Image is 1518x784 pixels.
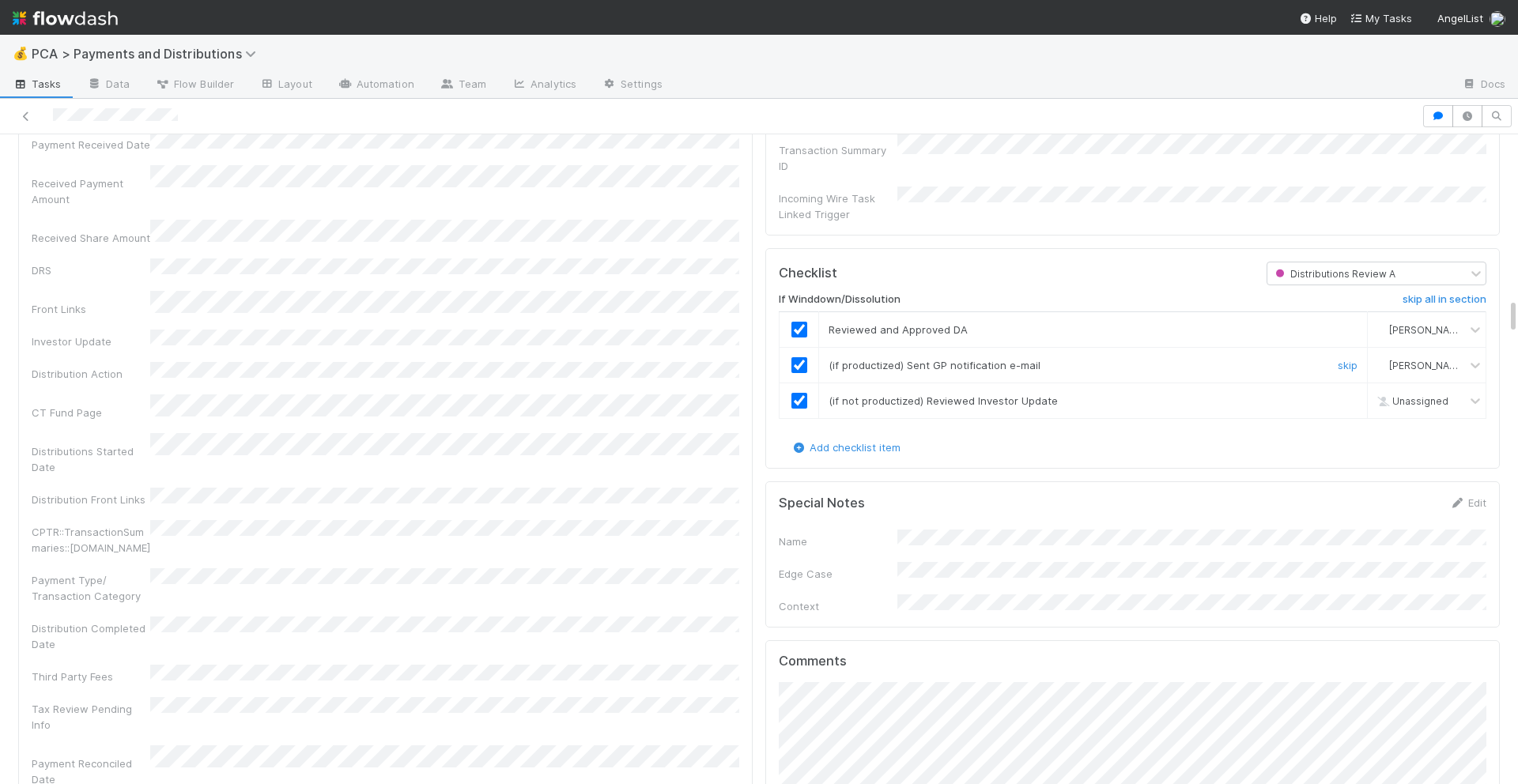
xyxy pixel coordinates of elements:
[779,142,897,174] div: Transaction Summary ID
[829,359,1040,371] span: (if productized) Sent GP notification e-mail
[325,73,427,98] a: Automation
[13,76,62,92] span: Tasks
[1449,73,1518,98] a: Docs
[32,230,150,246] div: Received Share Amount
[32,620,150,652] div: Distribution Completed Date
[499,73,589,98] a: Analytics
[1449,496,1486,509] a: Edit
[1437,12,1483,24] span: AngelList
[779,566,897,582] div: Edge Case
[13,47,28,60] span: 💰
[779,654,1486,669] h5: Comments
[32,334,150,349] div: Investor Update
[155,76,234,92] span: Flow Builder
[142,73,247,98] a: Flow Builder
[779,266,837,281] h5: Checklist
[1374,359,1387,371] img: avatar_ad9da010-433a-4b4a-a484-836c288de5e1.png
[779,533,897,549] div: Name
[779,496,865,511] h5: Special Notes
[829,394,1058,407] span: (if not productized) Reviewed Investor Update
[32,262,150,278] div: DRS
[427,73,499,98] a: Team
[1374,323,1387,336] img: avatar_ad9da010-433a-4b4a-a484-836c288de5e1.png
[32,301,150,317] div: Front Links
[32,175,150,207] div: Received Payment Amount
[589,73,675,98] a: Settings
[1490,11,1505,27] img: avatar_ad9da010-433a-4b4a-a484-836c288de5e1.png
[32,524,150,556] div: CPTR::TransactionSummaries::[DOMAIN_NAME]
[1403,293,1486,306] h6: skip all in section
[32,405,150,420] div: CT Fund Page
[32,669,150,684] div: Third Party Fees
[1350,12,1412,24] span: My Tasks
[1389,324,1467,336] span: [PERSON_NAME]
[779,190,897,222] div: Incoming Wire Task Linked Trigger
[247,73,325,98] a: Layout
[32,572,150,604] div: Payment Type/ Transaction Category
[32,137,150,153] div: Payment Received Date
[32,701,150,733] div: Tax Review Pending Info
[791,441,901,454] a: Add checklist item
[1272,268,1395,280] span: Distributions Review A
[32,46,264,62] span: PCA > Payments and Distributions
[1338,359,1358,371] a: skip
[1389,360,1467,371] span: [PERSON_NAME]
[1373,395,1448,407] span: Unassigned
[1299,10,1337,26] div: Help
[32,366,150,382] div: Distribution Action
[1350,10,1412,26] a: My Tasks
[779,293,901,306] h6: If Winddown/Dissolution
[1403,293,1486,312] a: skip all in section
[74,73,142,98] a: Data
[32,492,150,507] div: Distribution Front Links
[13,5,118,32] img: logo-inverted-e16ddd16eac7371096b0.svg
[829,323,968,336] span: Reviewed and Approved DA
[779,598,897,614] div: Context
[32,443,150,475] div: Distributions Started Date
